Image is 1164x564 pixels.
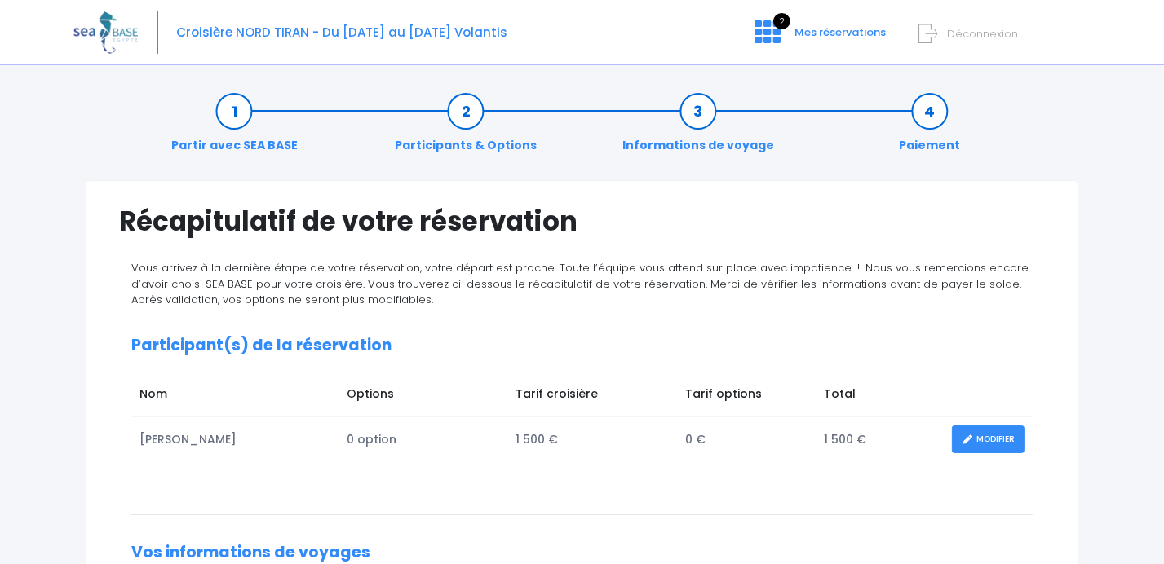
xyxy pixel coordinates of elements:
a: Partir avec SEA BASE [163,103,306,154]
a: Informations de voyage [614,103,782,154]
h2: Vos informations de voyages [131,544,1033,562]
td: Nom [131,377,339,416]
a: 2 Mes réservations [741,30,896,46]
span: Déconnexion [947,26,1018,42]
a: MODIFIER [952,425,1025,454]
td: 0 € [677,417,816,462]
h1: Récapitulatif de votre réservation [119,205,1045,237]
span: Croisière NORD TIRAN - Du [DATE] au [DATE] Volantis [176,24,507,41]
span: 2 [773,13,790,29]
h2: Participant(s) de la réservation [131,337,1033,355]
td: Options [339,377,507,416]
a: Paiement [891,103,968,154]
td: 1 500 € [507,417,677,462]
span: 0 option [347,431,396,447]
a: Participants & Options [387,103,545,154]
td: 1 500 € [816,417,945,462]
span: Mes réservations [794,24,886,40]
td: Tarif croisière [507,377,677,416]
td: [PERSON_NAME] [131,417,339,462]
td: Tarif options [677,377,816,416]
span: Vous arrivez à la dernière étape de votre réservation, votre départ est proche. Toute l’équipe vo... [131,260,1029,307]
td: Total [816,377,945,416]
